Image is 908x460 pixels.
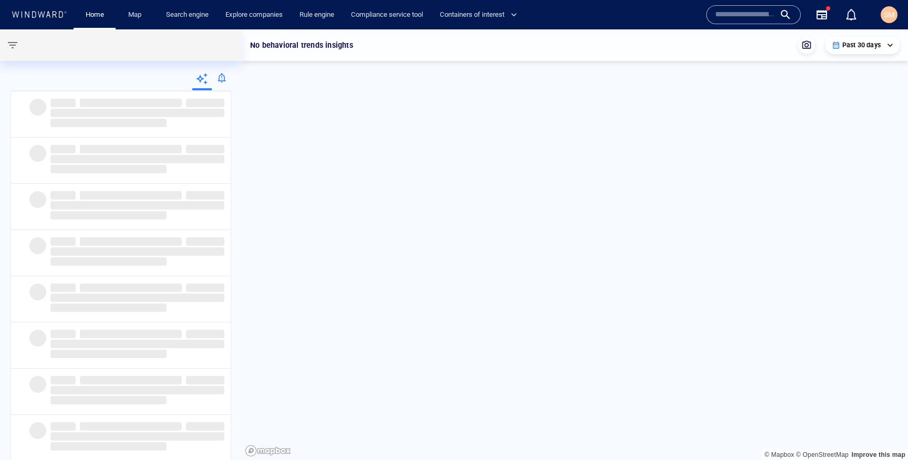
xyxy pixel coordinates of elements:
[50,350,167,358] span: ‌
[186,145,224,153] span: ‌
[78,6,111,24] button: Home
[50,284,76,292] span: ‌
[124,6,149,24] a: Map
[879,4,900,25] button: SM
[50,247,224,256] span: ‌
[29,237,46,254] span: ‌
[50,340,224,348] span: ‌
[81,6,108,24] a: Home
[50,304,167,312] span: ‌
[347,6,427,24] a: Compliance service tool
[80,330,182,338] span: ‌
[29,330,46,347] span: ‌
[29,99,46,116] span: ‌
[50,294,224,302] span: ‌
[50,237,76,246] span: ‌
[50,442,167,451] span: ‌
[50,330,76,338] span: ‌
[295,6,338,24] a: Rule engine
[845,8,858,21] div: Notification center
[186,330,224,338] span: ‌
[242,29,908,460] canvas: Map
[50,422,76,431] span: ‌
[50,155,224,163] span: ‌
[245,445,291,457] a: Mapbox logo
[29,376,46,393] span: ‌
[250,39,353,51] p: No behavioral trends insights
[50,211,167,219] span: ‌
[80,422,182,431] span: ‌
[50,201,224,210] span: ‌
[796,451,849,458] a: OpenStreetMap
[50,257,167,266] span: ‌
[832,40,893,50] div: Past 30 days
[186,237,224,246] span: ‌
[765,451,794,458] a: Mapbox
[186,191,224,200] span: ‌
[186,99,224,107] span: ‌
[186,376,224,384] span: ‌
[50,396,167,404] span: ‌
[50,376,76,384] span: ‌
[50,109,224,117] span: ‌
[440,9,517,21] span: Containers of interest
[29,145,46,162] span: ‌
[50,432,224,441] span: ‌
[80,191,182,200] span: ‌
[80,145,182,153] span: ‌
[29,284,46,300] span: ‌
[884,11,894,19] span: SM
[186,284,224,292] span: ‌
[80,284,182,292] span: ‌
[29,191,46,208] span: ‌
[186,422,224,431] span: ‌
[221,6,287,24] a: Explore companies
[80,376,182,384] span: ‌
[50,165,167,173] span: ‌
[29,422,46,439] span: ‌
[842,40,881,50] p: Past 30 days
[50,145,76,153] span: ‌
[80,237,182,246] span: ‌
[50,191,76,200] span: ‌
[162,6,213,24] a: Search engine
[436,6,526,24] button: Containers of interest
[50,386,224,394] span: ‌
[120,6,153,24] button: Map
[50,99,76,107] span: ‌
[80,99,182,107] span: ‌
[851,451,905,458] a: Map feedback
[50,119,167,127] span: ‌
